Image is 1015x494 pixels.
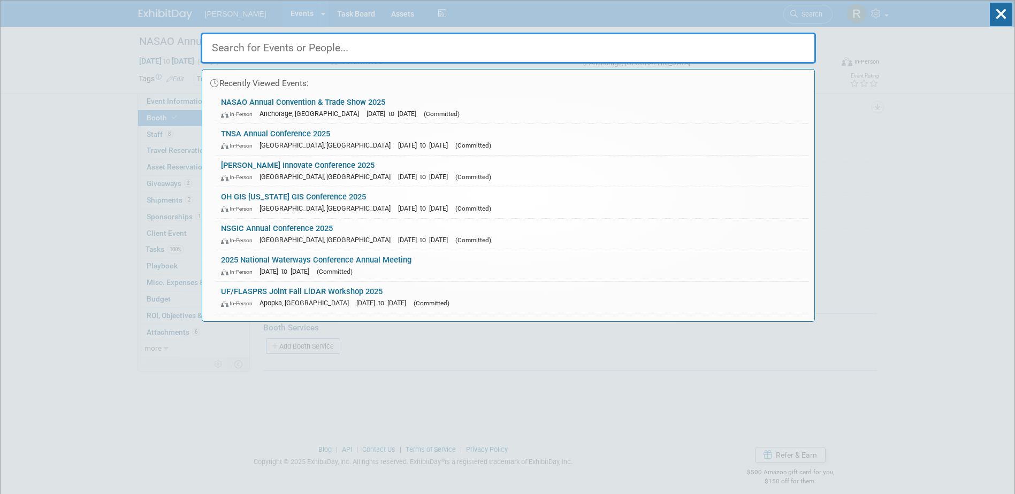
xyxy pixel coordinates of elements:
[221,142,257,149] span: In-Person
[455,173,491,181] span: (Committed)
[260,299,354,307] span: Apopka, [GEOGRAPHIC_DATA]
[221,300,257,307] span: In-Person
[221,237,257,244] span: In-Person
[201,33,816,64] input: Search for Events or People...
[455,142,491,149] span: (Committed)
[367,110,422,118] span: [DATE] to [DATE]
[216,92,809,124] a: NASAO Annual Convention & Trade Show 2025 In-Person Anchorage, [GEOGRAPHIC_DATA] [DATE] to [DATE]...
[455,236,491,244] span: (Committed)
[216,282,809,313] a: UF/FLASPRS Joint Fall LiDAR Workshop 2025 In-Person Apopka, [GEOGRAPHIC_DATA] [DATE] to [DATE] (C...
[216,250,809,281] a: 2025 National Waterways Conference Annual Meeting In-Person [DATE] to [DATE] (Committed)
[216,124,809,155] a: TNSA Annual Conference 2025 In-Person [GEOGRAPHIC_DATA], [GEOGRAPHIC_DATA] [DATE] to [DATE] (Comm...
[398,204,453,212] span: [DATE] to [DATE]
[216,187,809,218] a: OH GIS [US_STATE] GIS Conference 2025 In-Person [GEOGRAPHIC_DATA], [GEOGRAPHIC_DATA] [DATE] to [D...
[398,173,453,181] span: [DATE] to [DATE]
[216,156,809,187] a: [PERSON_NAME] Innovate Conference 2025 In-Person [GEOGRAPHIC_DATA], [GEOGRAPHIC_DATA] [DATE] to [...
[317,268,353,275] span: (Committed)
[398,236,453,244] span: [DATE] to [DATE]
[260,173,396,181] span: [GEOGRAPHIC_DATA], [GEOGRAPHIC_DATA]
[414,299,449,307] span: (Committed)
[398,141,453,149] span: [DATE] to [DATE]
[208,70,809,92] div: Recently Viewed Events:
[260,267,315,275] span: [DATE] to [DATE]
[356,299,411,307] span: [DATE] to [DATE]
[455,205,491,212] span: (Committed)
[221,111,257,118] span: In-Person
[221,205,257,212] span: In-Person
[260,204,396,212] span: [GEOGRAPHIC_DATA], [GEOGRAPHIC_DATA]
[216,219,809,250] a: NSGIC Annual Conference 2025 In-Person [GEOGRAPHIC_DATA], [GEOGRAPHIC_DATA] [DATE] to [DATE] (Com...
[260,236,396,244] span: [GEOGRAPHIC_DATA], [GEOGRAPHIC_DATA]
[221,174,257,181] span: In-Person
[260,141,396,149] span: [GEOGRAPHIC_DATA], [GEOGRAPHIC_DATA]
[221,268,257,275] span: In-Person
[260,110,364,118] span: Anchorage, [GEOGRAPHIC_DATA]
[424,110,460,118] span: (Committed)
